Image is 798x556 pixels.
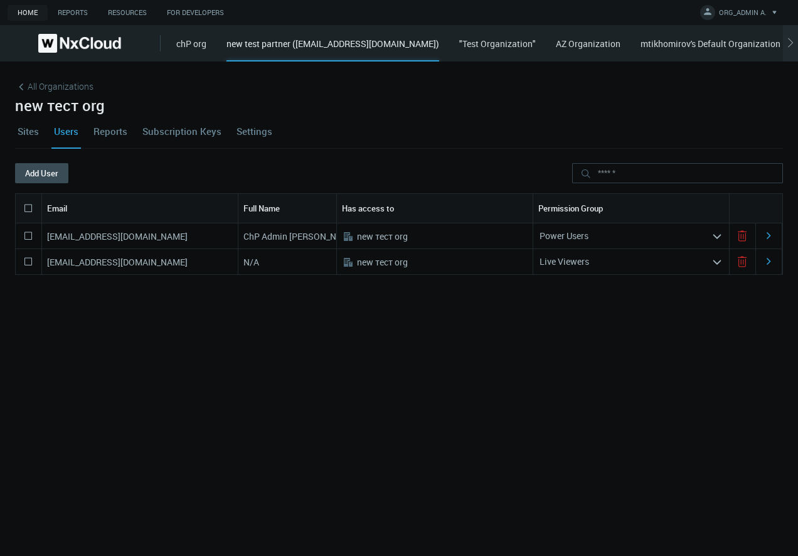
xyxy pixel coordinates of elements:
a: Reports [91,114,130,148]
a: Subscription Keys [140,114,224,148]
a: For Developers [157,5,234,21]
a: "Test Organization" [459,38,536,50]
nx-search-highlight: [EMAIL_ADDRESS][DOMAIN_NAME] [47,230,188,242]
h2: new тест org [15,97,783,114]
a: Resources [98,5,157,21]
nx-search-highlight: [EMAIL_ADDRESS][DOMAIN_NAME] [47,256,188,268]
nx-search-highlight: new тест org [357,256,408,268]
img: Nx Cloud logo [38,34,121,53]
a: mtikhomirov's Default Organization [641,38,780,50]
a: AZ Organization [556,38,620,50]
span: All Organizations [28,80,93,93]
nx-search-highlight: new тест org [357,230,408,242]
button: Add User [15,163,68,183]
span: ORG_ADMIN A. [719,8,767,22]
a: chP org [176,38,206,50]
a: Settings [234,114,275,148]
nx-search-highlight: Live Viewers [540,255,589,267]
nx-search-highlight: ChP Admin [PERSON_NAME] [243,230,357,242]
a: Sites [15,114,41,148]
nx-search-highlight: Power Users [540,230,588,242]
a: Reports [48,5,98,21]
nx-search-highlight: N/A [243,256,259,268]
div: new test partner ([EMAIL_ADDRESS][DOMAIN_NAME]) [226,37,439,61]
a: Users [51,114,81,148]
a: Home [8,5,48,21]
a: All Organizations [15,80,93,94]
